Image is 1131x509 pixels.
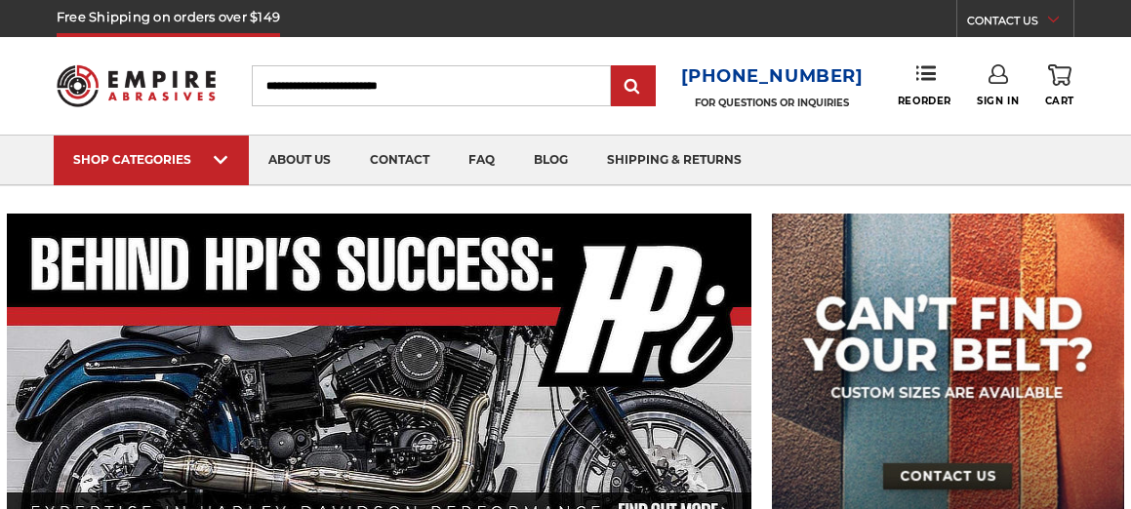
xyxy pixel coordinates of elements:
[977,95,1019,107] span: Sign In
[898,95,951,107] span: Reorder
[249,136,350,185] a: about us
[898,64,951,106] a: Reorder
[514,136,587,185] a: blog
[681,62,864,91] a: [PHONE_NUMBER]
[1045,64,1074,107] a: Cart
[587,136,761,185] a: shipping & returns
[449,136,514,185] a: faq
[350,136,449,185] a: contact
[1045,95,1074,107] span: Cart
[73,152,229,167] div: SHOP CATEGORIES
[614,67,653,106] input: Submit
[681,97,864,109] p: FOR QUESTIONS OR INQUIRIES
[967,10,1073,37] a: CONTACT US
[57,55,216,117] img: Empire Abrasives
